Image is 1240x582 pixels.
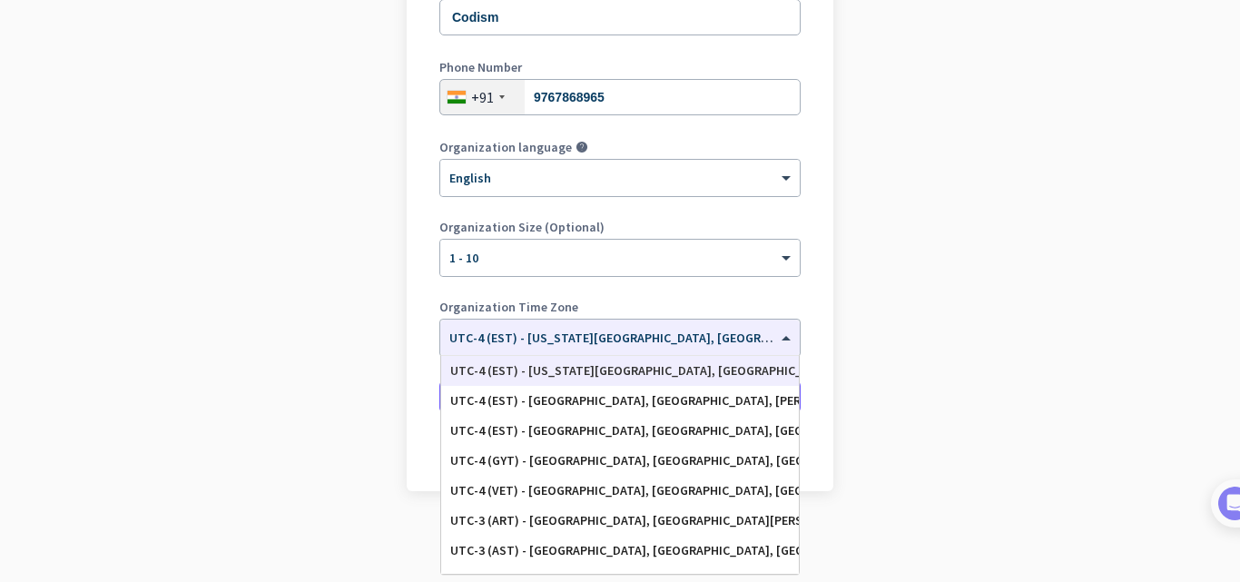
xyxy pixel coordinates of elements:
i: help [576,141,588,153]
div: UTC-3 (ART) - [GEOGRAPHIC_DATA], [GEOGRAPHIC_DATA][PERSON_NAME][GEOGRAPHIC_DATA], [GEOGRAPHIC_DATA] [450,513,790,528]
div: UTC-4 (VET) - [GEOGRAPHIC_DATA], [GEOGRAPHIC_DATA], [GEOGRAPHIC_DATA], [GEOGRAPHIC_DATA] [450,483,790,498]
div: Options List [441,356,799,574]
div: UTC-4 (GYT) - [GEOGRAPHIC_DATA], [GEOGRAPHIC_DATA], [GEOGRAPHIC_DATA] [450,453,790,469]
div: +91 [471,88,494,106]
button: Create Organization [439,380,801,413]
label: Organization Size (Optional) [439,221,801,233]
div: UTC-4 (EST) - [GEOGRAPHIC_DATA], [GEOGRAPHIC_DATA], [GEOGRAPHIC_DATA], [GEOGRAPHIC_DATA] [450,423,790,439]
div: UTC-4 (EST) - [US_STATE][GEOGRAPHIC_DATA], [GEOGRAPHIC_DATA], [GEOGRAPHIC_DATA], [GEOGRAPHIC_DATA] [450,363,790,379]
label: Organization language [439,141,572,153]
input: 74104 10123 [439,79,801,115]
label: Phone Number [439,61,801,74]
div: UTC-4 (EST) - [GEOGRAPHIC_DATA], [GEOGRAPHIC_DATA], [PERSON_NAME] 73, Port-de-Paix [450,393,790,409]
div: UTC-3 (AST) - [GEOGRAPHIC_DATA], [GEOGRAPHIC_DATA], [GEOGRAPHIC_DATA], [GEOGRAPHIC_DATA] [450,543,790,558]
label: Organization Time Zone [439,301,801,313]
div: Go back [439,446,801,459]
